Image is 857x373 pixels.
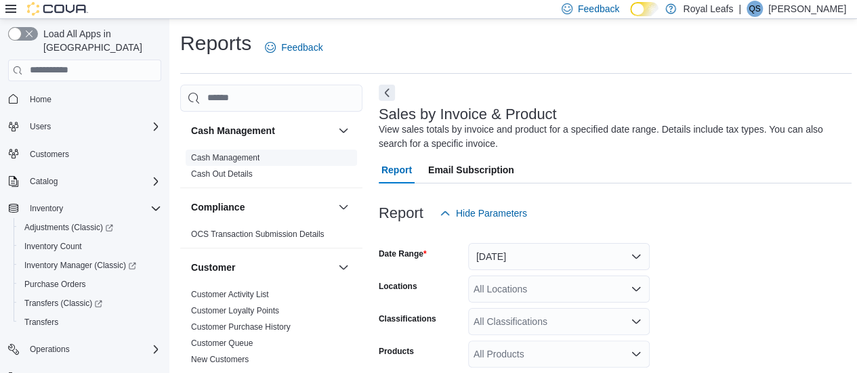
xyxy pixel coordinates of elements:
[180,30,251,57] h1: Reports
[19,257,161,273] span: Inventory Manager (Classic)
[24,200,68,217] button: Inventory
[335,199,352,215] button: Compliance
[630,16,631,17] span: Dark Mode
[379,123,845,151] div: View sales totals by invoice and product for a specified date range. Details include tax types. Y...
[24,118,56,135] button: Users
[24,279,86,290] span: Purchase Orders
[683,1,733,17] p: Royal Leafs
[259,34,328,61] a: Feedback
[3,172,167,191] button: Catalog
[191,152,259,163] span: Cash Management
[30,203,63,214] span: Inventory
[191,338,253,349] span: Customer Queue
[191,229,325,239] a: OCS Transaction Submission Details
[19,276,91,292] a: Purchase Orders
[335,259,352,276] button: Customer
[379,106,557,123] h3: Sales by Invoice & Product
[191,229,325,240] span: OCS Transaction Submission Details
[180,286,362,373] div: Customer
[630,2,659,16] input: Dark Mode
[19,219,119,236] a: Adjustments (Classic)
[30,149,69,160] span: Customers
[19,238,161,255] span: Inventory Count
[19,295,161,311] span: Transfers (Classic)
[24,173,161,190] span: Catalog
[191,124,333,137] button: Cash Management
[191,200,245,214] h3: Compliance
[3,199,167,218] button: Inventory
[379,205,423,221] h3: Report
[24,260,136,271] span: Inventory Manager (Classic)
[30,94,51,105] span: Home
[3,89,167,109] button: Home
[191,261,333,274] button: Customer
[191,261,235,274] h3: Customer
[14,237,167,256] button: Inventory Count
[27,2,88,16] img: Cova
[19,276,161,292] span: Purchase Orders
[191,153,259,162] a: Cash Management
[180,226,362,248] div: Compliance
[335,123,352,139] button: Cash Management
[191,200,333,214] button: Compliance
[379,281,417,292] label: Locations
[14,294,167,313] a: Transfers (Classic)
[191,169,253,179] a: Cash Out Details
[191,306,279,315] a: Customer Loyalty Points
[19,314,161,330] span: Transfers
[191,290,269,299] a: Customer Activity List
[24,173,63,190] button: Catalog
[191,169,253,179] span: Cash Out Details
[24,118,161,135] span: Users
[30,176,58,187] span: Catalog
[24,200,161,217] span: Inventory
[3,117,167,136] button: Users
[14,313,167,332] button: Transfers
[19,219,161,236] span: Adjustments (Classic)
[24,317,58,328] span: Transfers
[379,346,414,357] label: Products
[379,248,427,259] label: Date Range
[428,156,514,183] span: Email Subscription
[749,1,760,17] span: QS
[24,222,113,233] span: Adjustments (Classic)
[468,243,650,270] button: [DATE]
[14,256,167,275] a: Inventory Manager (Classic)
[191,322,291,332] span: Customer Purchase History
[191,355,249,364] a: New Customers
[191,338,253,348] a: Customer Queue
[738,1,741,17] p: |
[379,313,436,324] label: Classifications
[747,1,763,17] div: Qadeer Shah
[631,349,642,359] button: Open list of options
[24,341,161,357] span: Operations
[14,275,167,294] button: Purchase Orders
[191,354,249,365] span: New Customers
[14,218,167,237] a: Adjustments (Classic)
[24,91,161,108] span: Home
[631,284,642,294] button: Open list of options
[281,41,322,54] span: Feedback
[180,150,362,188] div: Cash Management
[30,121,51,132] span: Users
[30,344,70,355] span: Operations
[768,1,846,17] p: [PERSON_NAME]
[3,144,167,164] button: Customers
[631,316,642,327] button: Open list of options
[578,2,619,16] span: Feedback
[434,200,532,227] button: Hide Parameters
[19,238,87,255] a: Inventory Count
[191,322,291,332] a: Customer Purchase History
[19,295,108,311] a: Transfers (Classic)
[38,27,161,54] span: Load All Apps in [GEOGRAPHIC_DATA]
[379,85,395,101] button: Next
[24,298,102,309] span: Transfers (Classic)
[381,156,412,183] span: Report
[24,146,75,162] a: Customers
[3,340,167,359] button: Operations
[191,124,275,137] h3: Cash Management
[24,91,57,108] a: Home
[24,341,75,357] button: Operations
[24,241,82,252] span: Inventory Count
